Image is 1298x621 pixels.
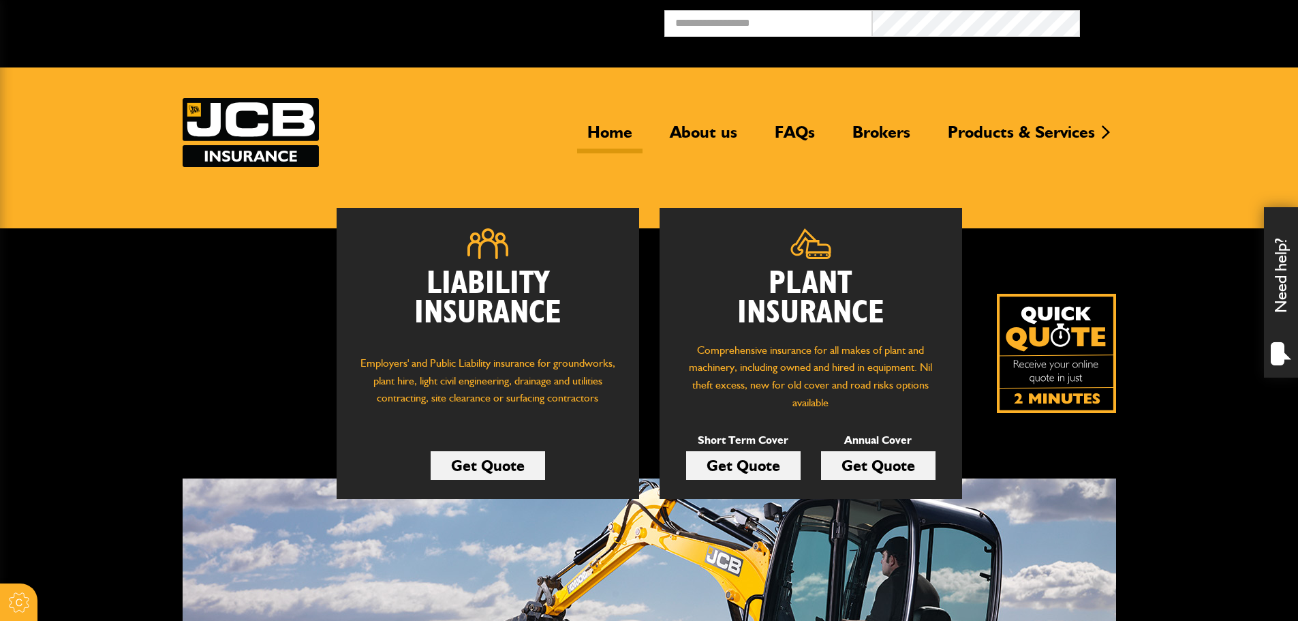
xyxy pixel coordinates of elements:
p: Short Term Cover [686,431,801,449]
div: Need help? [1264,207,1298,378]
h2: Plant Insurance [680,269,942,328]
img: Quick Quote [997,294,1116,413]
p: Comprehensive insurance for all makes of plant and machinery, including owned and hired in equipm... [680,342,942,411]
a: About us [660,122,747,153]
a: Get Quote [686,451,801,480]
a: Get Quote [821,451,936,480]
a: Products & Services [938,122,1105,153]
a: Get your insurance quote isn just 2-minutes [997,294,1116,413]
a: FAQs [764,122,825,153]
a: Brokers [842,122,921,153]
a: Home [577,122,643,153]
h2: Liability Insurance [357,269,619,342]
p: Employers' and Public Liability insurance for groundworks, plant hire, light civil engineering, d... [357,354,619,420]
a: JCB Insurance Services [183,98,319,167]
p: Annual Cover [821,431,936,449]
img: JCB Insurance Services logo [183,98,319,167]
a: Get Quote [431,451,545,480]
button: Broker Login [1080,10,1288,31]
